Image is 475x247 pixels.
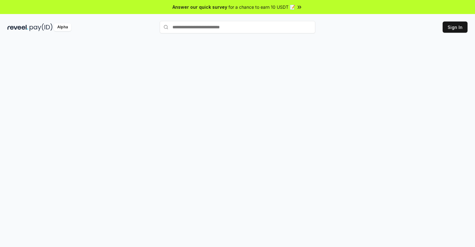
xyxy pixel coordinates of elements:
[443,21,468,33] button: Sign In
[30,23,53,31] img: pay_id
[172,4,227,10] span: Answer our quick survey
[228,4,295,10] span: for a chance to earn 10 USDT 📝
[7,23,28,31] img: reveel_dark
[54,23,71,31] div: Alpha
